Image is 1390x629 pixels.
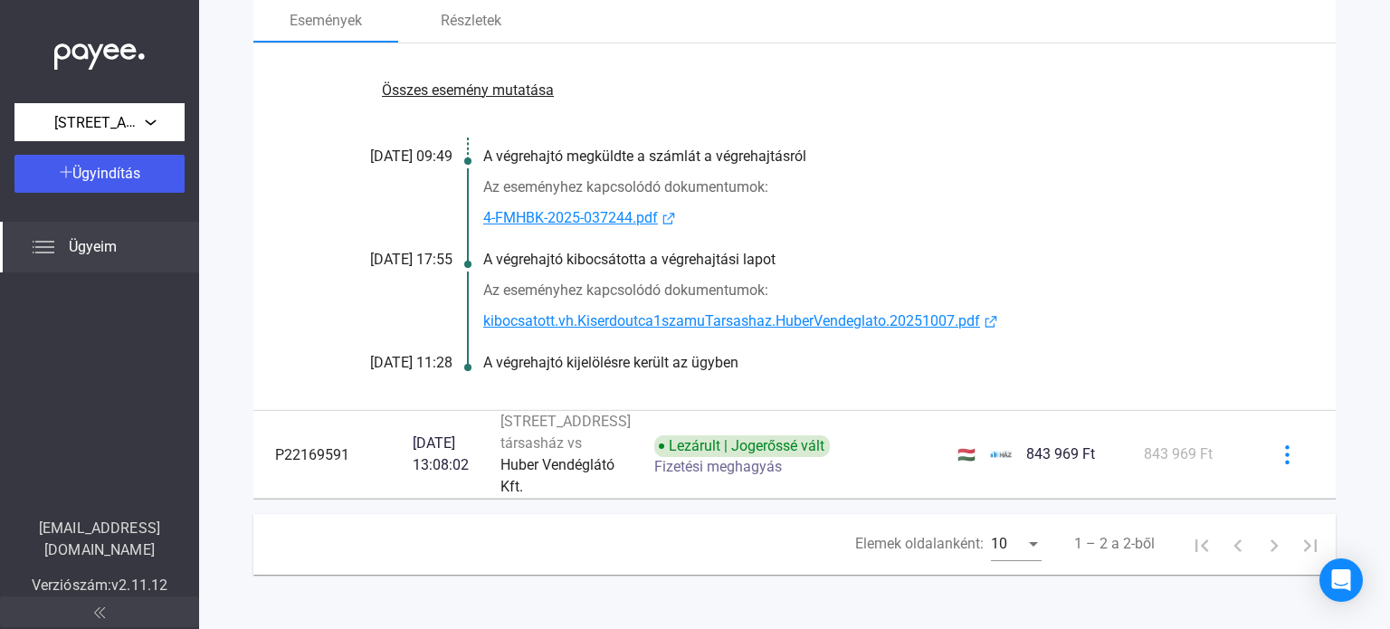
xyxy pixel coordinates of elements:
font: Ügyindítás [72,165,140,182]
mat-select: Elemek oldalanként: [991,533,1042,555]
font: 843 969 Ft [1026,445,1095,462]
font: Események [290,12,362,29]
img: plus-white.svg [60,166,72,178]
font: Az eseményhez kapcsolódó dokumentumok: [483,178,768,195]
font: 4-FMHBK-2025-037244.pdf [483,209,658,226]
font: [DATE] 09:49 [370,148,452,165]
font: Összes esemény mutatása [382,81,554,99]
font: P22169591 [275,446,349,463]
font: A végrehajtó kibocsátotta a végrehajtási lapot [483,251,776,268]
font: Lezárult | Jogerőssé vált [669,437,824,454]
button: Előző oldal [1220,526,1256,562]
img: list.svg [33,236,54,258]
button: Első oldal [1184,526,1220,562]
font: 843 969 Ft [1144,445,1213,462]
button: kékebb [1268,435,1306,473]
font: 🇭🇺 [957,446,976,463]
img: külső link-kék [658,212,680,225]
button: Utolsó oldal [1292,526,1328,562]
font: Ügyeim [69,238,117,255]
img: külső link-kék [980,315,1002,329]
font: Részletek [441,12,501,29]
button: Következő oldal [1256,526,1292,562]
font: [EMAIL_ADDRESS][DOMAIN_NAME] [39,519,160,558]
font: [STREET_ADDRESS] társasház vs [500,413,631,452]
font: kibocsatott.vh.Kiserdoutca1szamuTarsashaz.HuberVendeglato.20251007.pdf [483,312,980,329]
font: Fizetési meghagyás [654,458,782,475]
font: Verziószám: [32,577,111,594]
font: Az eseményhez kapcsolódó dokumentumok: [483,281,768,299]
font: 10 [991,535,1007,552]
font: A végrehajtó megküldte a számlát a végrehajtásról [483,148,806,165]
font: [STREET_ADDRESS] társasház [54,113,252,131]
font: [DATE] 17:55 [370,251,452,268]
font: v2.11.12 [111,577,167,594]
div: Intercom Messenger megnyitása [1319,558,1363,602]
font: Elemek oldalanként: [855,535,984,552]
font: 1 – 2 a 2-ből [1074,535,1155,552]
font: A végrehajtó kijelölésre került az ügyben [483,354,738,371]
button: [STREET_ADDRESS] társasház [14,103,185,141]
font: [DATE] 11:28 [370,354,452,371]
img: arrow-double-left-grey.svg [94,607,105,618]
a: 4-FMHBK-2025-037244.pdfkülső link-kék [483,207,1245,230]
img: kékebb [1278,445,1297,464]
font: Huber Vendéglátó Kft. [500,456,614,495]
button: Ügyindítás [14,155,185,193]
img: white-payee-white-dot.svg [54,33,145,71]
a: kibocsatott.vh.Kiserdoutca1szamuTarsashaz.HuberVendeglato.20251007.pdfkülső link-kék [483,310,1245,333]
font: [DATE] 13:08:02 [413,434,469,473]
img: ehaz-mini [990,443,1012,465]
